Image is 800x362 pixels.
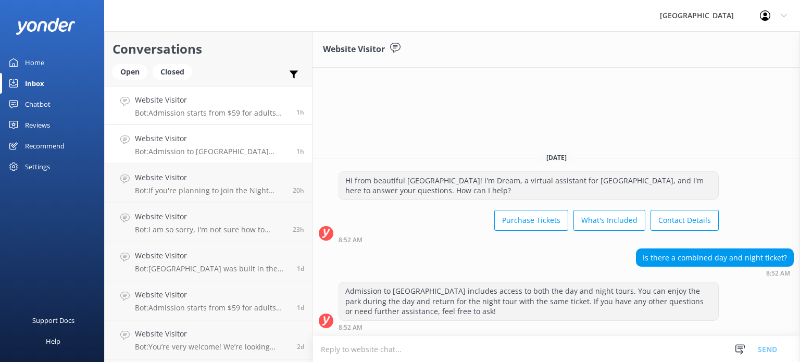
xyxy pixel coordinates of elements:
a: Website VisitorBot:Admission starts from $59 for adults and $33 for children (ages [DEMOGRAPHIC_D... [105,86,312,125]
div: Help [46,331,60,352]
div: Recommend [25,135,65,156]
span: Sep 03 2025 08:52am (UTC +10:00) Australia/Brisbane [296,147,304,156]
p: Bot: Admission starts from $59 for adults and $33 for children (ages [DEMOGRAPHIC_DATA]), and tha... [135,108,289,118]
strong: 8:52 AM [766,270,790,277]
div: Inbox [25,73,44,94]
p: Bot: Admission to [GEOGRAPHIC_DATA] includes access to both the day and night tours. You can enjo... [135,147,289,156]
a: Closed [153,66,197,77]
strong: 8:52 AM [339,237,362,243]
button: What's Included [573,210,645,231]
p: Bot: If you're planning to join the Night Experience or book a spot at The Paddock to stay overni... [135,186,285,195]
h4: Website Visitor [135,211,285,222]
a: Website VisitorBot:If you're planning to join the Night Experience or book a spot at The Paddock ... [105,164,312,203]
span: Sep 01 2025 09:41pm (UTC +10:00) Australia/Brisbane [297,264,304,273]
p: Bot: I am so sorry, I'm not sure how to answer that question. Are you able to phrase it another w... [135,225,285,234]
a: Website VisitorBot:You’re very welcome! We’re looking forward to welcoming you to [GEOGRAPHIC_DAT... [105,320,312,359]
div: Sep 03 2025 08:52am (UTC +10:00) Australia/Brisbane [636,269,794,277]
h4: Website Visitor [135,172,285,183]
div: Open [113,64,147,80]
p: Bot: You’re very welcome! We’re looking forward to welcoming you to [GEOGRAPHIC_DATA] soon - can’... [135,342,289,352]
h4: Website Visitor [135,328,289,340]
h4: Website Visitor [135,94,289,106]
div: Is there a combined day and night ticket? [636,249,793,267]
a: Website VisitorBot:I am so sorry, I'm not sure how to answer that question. Are you able to phras... [105,203,312,242]
span: Sep 01 2025 08:07am (UTC +10:00) Australia/Brisbane [297,342,304,351]
p: Bot: Admission starts from $59 for adults and $33 for children (ages [DEMOGRAPHIC_DATA]), which i... [135,303,289,313]
h4: Website Visitor [135,289,289,301]
div: Hi from beautiful [GEOGRAPHIC_DATA]! I'm Dream, a virtual assistant for [GEOGRAPHIC_DATA], and I'... [339,172,718,199]
button: Contact Details [651,210,719,231]
span: Sep 02 2025 11:33am (UTC +10:00) Australia/Brisbane [293,225,304,234]
div: Settings [25,156,50,177]
h2: Conversations [113,39,304,59]
p: Bot: [GEOGRAPHIC_DATA] was built in the 1920’s, long before Accessibility standards. We have done... [135,264,289,273]
a: Website VisitorBot:Admission starts from $59 for adults and $33 for children (ages [DEMOGRAPHIC_D... [105,281,312,320]
span: Sep 03 2025 08:59am (UTC +10:00) Australia/Brisbane [296,108,304,117]
div: Sep 03 2025 08:52am (UTC +10:00) Australia/Brisbane [339,323,719,331]
div: Admission to [GEOGRAPHIC_DATA] includes access to both the day and night tours. You can enjoy the... [339,282,718,320]
h3: Website Visitor [323,43,385,56]
a: Website VisitorBot:Admission to [GEOGRAPHIC_DATA] includes access to both the day and night tours... [105,125,312,164]
strong: 8:52 AM [339,324,362,331]
a: Open [113,66,153,77]
div: Reviews [25,115,50,135]
img: yonder-white-logo.png [16,18,76,35]
div: Chatbot [25,94,51,115]
div: Closed [153,64,192,80]
span: Sep 01 2025 12:08pm (UTC +10:00) Australia/Brisbane [297,303,304,312]
span: Sep 02 2025 02:14pm (UTC +10:00) Australia/Brisbane [293,186,304,195]
div: Support Docs [32,310,74,331]
div: Sep 03 2025 08:52am (UTC +10:00) Australia/Brisbane [339,236,719,243]
span: [DATE] [540,153,573,162]
h4: Website Visitor [135,250,289,261]
a: Website VisitorBot:[GEOGRAPHIC_DATA] was built in the 1920’s, long before Accessibility standards... [105,242,312,281]
div: Home [25,52,44,73]
button: Purchase Tickets [494,210,568,231]
h4: Website Visitor [135,133,289,144]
